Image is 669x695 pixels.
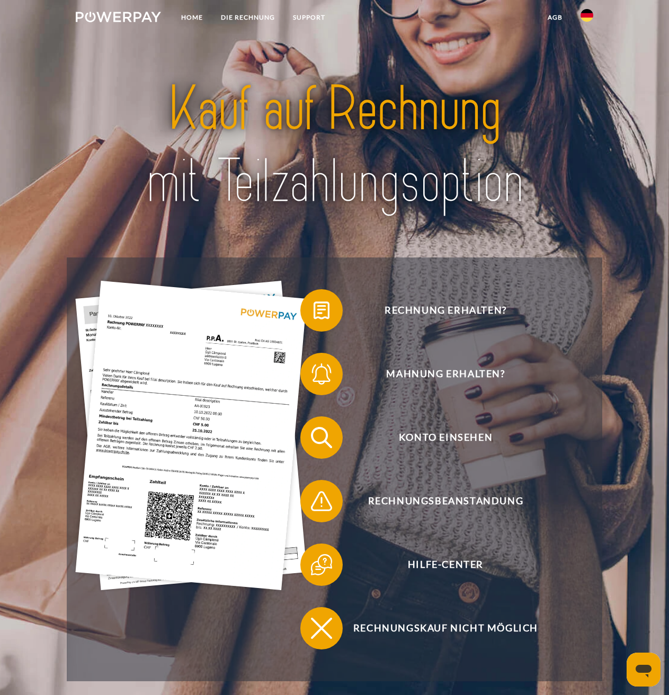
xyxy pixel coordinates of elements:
[308,551,335,578] img: qb_help.svg
[316,607,575,649] span: Rechnungskauf nicht möglich
[76,281,307,590] img: single_invoice_powerpay_de.jpg
[316,543,575,586] span: Hilfe-Center
[627,653,661,687] iframe: Schaltfläche zum Öffnen des Messaging-Fensters
[300,416,576,459] button: Konto einsehen
[316,289,575,332] span: Rechnung erhalten?
[308,297,335,324] img: qb_bill.svg
[212,8,284,27] a: DIE RECHNUNG
[308,615,335,641] img: qb_close.svg
[300,607,576,649] button: Rechnungskauf nicht möglich
[172,8,212,27] a: Home
[308,424,335,451] img: qb_search.svg
[308,488,335,514] img: qb_warning.svg
[316,480,575,522] span: Rechnungsbeanstandung
[300,353,576,395] button: Mahnung erhalten?
[308,361,335,387] img: qb_bell.svg
[300,543,576,586] button: Hilfe-Center
[316,416,575,459] span: Konto einsehen
[316,353,575,395] span: Mahnung erhalten?
[300,289,576,332] button: Rechnung erhalten?
[76,12,161,22] img: logo-powerpay-white.svg
[581,9,593,22] img: de
[284,8,334,27] a: SUPPORT
[300,480,576,522] button: Rechnungsbeanstandung
[539,8,572,27] a: agb
[101,69,568,221] img: title-powerpay_de.svg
